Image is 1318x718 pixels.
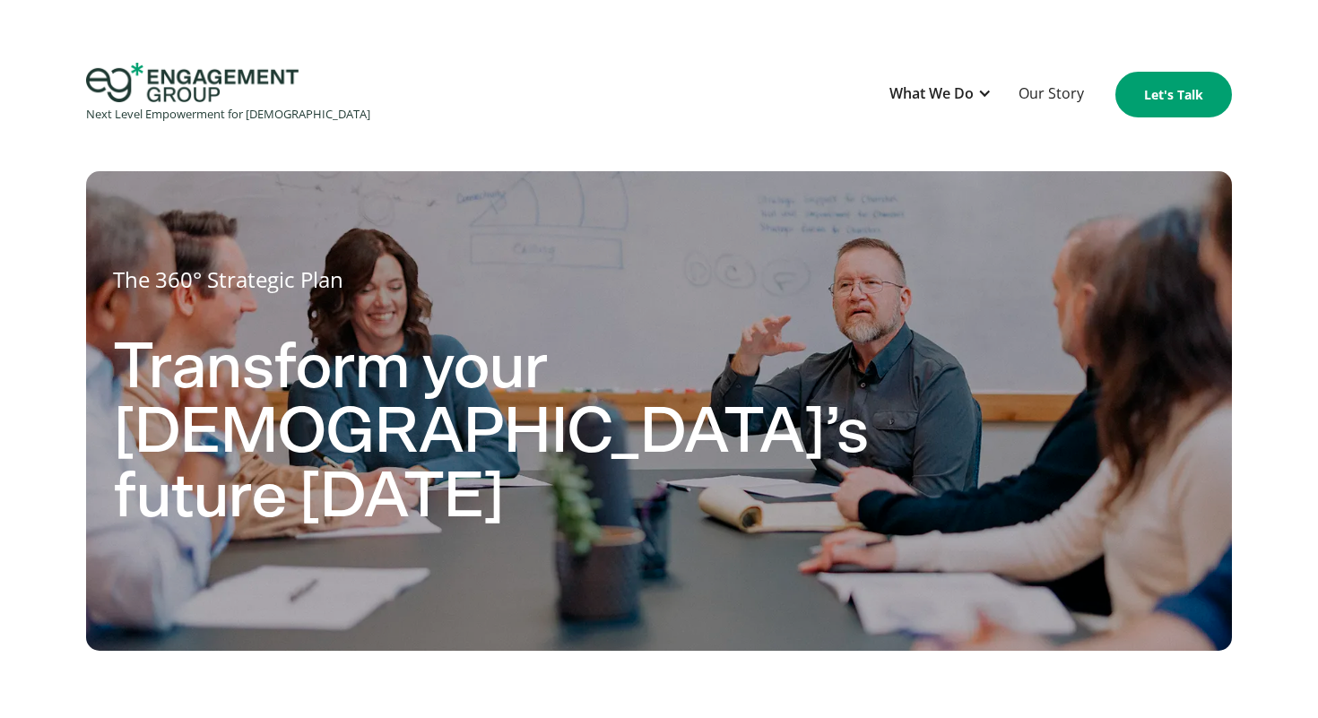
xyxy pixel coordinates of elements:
[889,82,974,106] div: What We Do
[1115,72,1232,117] a: Let's Talk
[1010,73,1093,117] a: Our Story
[86,63,370,126] a: home
[86,102,370,126] div: Next Level Empowerment for [DEMOGRAPHIC_DATA]
[880,73,1001,117] div: What We Do
[402,73,490,92] span: Organization
[402,146,504,166] span: Phone number
[113,260,1206,299] h1: The 360° Strategic Plan
[86,63,299,102] img: Engagement Group Logo Icon
[113,335,987,552] h2: Transform your [DEMOGRAPHIC_DATA]’s future [DATE]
